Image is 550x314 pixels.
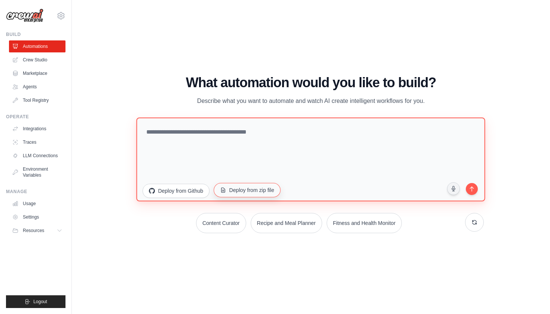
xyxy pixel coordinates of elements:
[138,75,483,90] h1: What automation would you like to build?
[6,114,65,120] div: Operate
[9,150,65,162] a: LLM Connections
[9,67,65,79] a: Marketplace
[6,189,65,195] div: Manage
[9,40,65,52] a: Automations
[327,213,402,233] button: Fitness and Health Monitor
[9,123,65,135] a: Integrations
[185,96,437,106] p: Describe what you want to automate and watch AI create intelligent workflows for you.
[143,184,210,198] button: Deploy from Github
[9,211,65,223] a: Settings
[9,163,65,181] a: Environment Variables
[9,198,65,210] a: Usage
[9,81,65,93] a: Agents
[196,213,246,233] button: Content Curator
[214,183,281,197] button: Deploy from zip file
[9,136,65,148] a: Traces
[33,299,47,305] span: Logout
[9,54,65,66] a: Crew Studio
[9,225,65,237] button: Resources
[251,213,322,233] button: Recipe and Meal Planner
[23,228,44,234] span: Resources
[6,295,65,308] button: Logout
[9,94,65,106] a: Tool Registry
[6,9,43,23] img: Logo
[6,31,65,37] div: Build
